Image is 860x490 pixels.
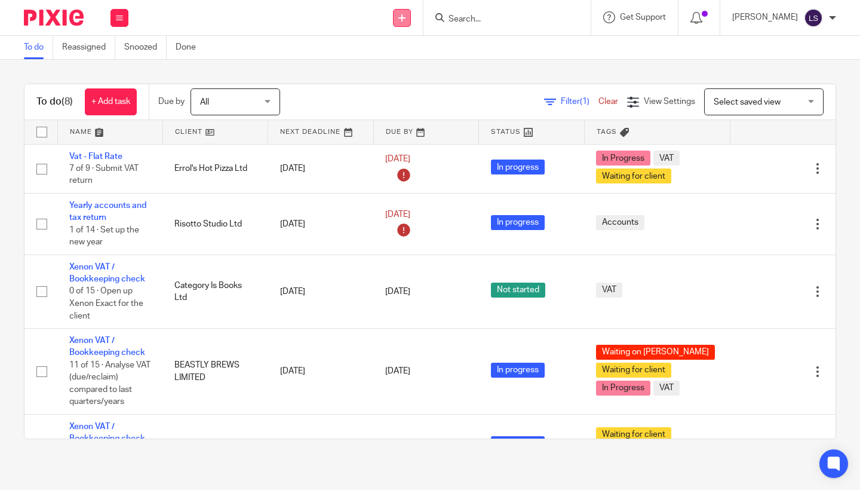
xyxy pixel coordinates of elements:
[385,367,410,376] span: [DATE]
[491,215,545,230] span: In progress
[69,152,122,161] a: Vat - Flat Rate
[24,10,84,26] img: Pixie
[268,255,373,328] td: [DATE]
[596,427,671,442] span: Waiting for client
[804,8,823,27] img: svg%3E
[596,283,622,298] span: VAT
[176,36,205,59] a: Done
[124,36,167,59] a: Snoozed
[447,14,555,25] input: Search
[36,96,73,108] h1: To do
[596,169,671,183] span: Waiting for client
[598,97,618,106] a: Clear
[596,345,715,360] span: Waiting on [PERSON_NAME]
[62,36,115,59] a: Reassigned
[69,336,145,357] a: Xenon VAT / Bookkeeping check
[162,144,268,193] td: Errol's Hot Pizza Ltd
[385,287,410,296] span: [DATE]
[69,422,145,443] a: Xenon VAT / Bookkeeping check
[596,215,644,230] span: Accounts
[85,88,137,115] a: + Add task
[561,97,598,106] span: Filter
[69,263,145,283] a: Xenon VAT / Bookkeeping check
[385,155,410,163] span: [DATE]
[620,13,666,22] span: Get Support
[596,381,650,396] span: In Progress
[597,128,617,135] span: Tags
[162,415,268,476] td: Rectangle Ltd
[158,96,185,108] p: Due by
[644,97,695,106] span: View Settings
[69,201,146,222] a: Yearly accounts and tax return
[596,363,671,378] span: Waiting for client
[62,97,73,106] span: (8)
[162,329,268,415] td: BEASTLY BREWS LIMITED
[653,151,680,166] span: VAT
[162,255,268,328] td: Category Is Books Ltd
[596,151,650,166] span: In Progress
[580,97,589,106] span: (1)
[200,98,209,106] span: All
[268,144,373,193] td: [DATE]
[714,98,781,106] span: Select saved view
[69,226,139,247] span: 1 of 14 · Set up the new year
[732,11,798,23] p: [PERSON_NAME]
[491,283,545,298] span: Not started
[69,287,143,320] span: 0 of 15 · Open up Xenon Exact for the client
[162,193,268,255] td: Risotto Studio Ltd
[69,361,150,406] span: 11 of 15 · Analyse VAT (due/reclaim) compared to last quarters/years
[491,160,545,174] span: In progress
[69,164,139,185] span: 7 of 9 · Submit VAT return
[24,36,53,59] a: To do
[268,329,373,415] td: [DATE]
[268,193,373,255] td: [DATE]
[653,381,680,396] span: VAT
[268,415,373,476] td: [DATE]
[491,363,545,378] span: In progress
[385,210,410,219] span: [DATE]
[491,436,545,451] span: In progress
